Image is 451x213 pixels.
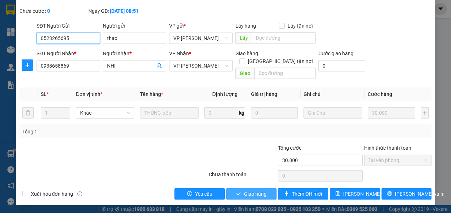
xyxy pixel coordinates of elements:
span: Tại văn phòng [368,155,427,166]
div: Chưa cước : [20,7,87,15]
div: SĐT Người Nhận [37,50,100,57]
span: check [236,191,241,197]
span: Khác [80,108,130,118]
span: save [335,191,340,197]
div: VP gửi [169,22,233,30]
button: delete [22,107,34,119]
span: [PERSON_NAME] thay đổi [343,190,400,198]
span: Yêu cầu [195,190,212,198]
input: Dọc đường [254,68,316,79]
div: Người nhận [103,50,166,57]
span: plus [284,191,289,197]
button: checkGiao hàng [226,188,277,200]
span: Cước hàng [368,91,392,97]
button: exclamation-circleYêu cầu [174,188,225,200]
span: exclamation-circle [187,191,192,197]
span: kg [238,107,245,119]
div: SĐT Người Gửi [37,22,100,30]
span: VP Phạm Ngũ Lão [173,61,228,71]
span: Lấy tận nơi [285,22,316,30]
span: plus [22,62,33,68]
label: Cước giao hàng [318,51,353,56]
input: Dọc đường [252,32,316,44]
span: Lấy [235,32,252,44]
div: Tổng: 1 [22,128,175,136]
input: Ghi Chú [304,107,362,119]
div: Ngày GD: [88,7,156,15]
span: Lấy hàng [235,23,256,29]
span: printer [387,191,392,197]
th: Ghi chú [301,87,365,101]
div: Người gửi [103,22,166,30]
b: 0 [47,8,50,14]
button: save[PERSON_NAME] thay đổi [330,188,380,200]
span: Tổng cước [278,145,301,151]
span: VP Phan Thiết [173,33,228,44]
button: plus [421,107,429,119]
span: info-circle [77,191,82,196]
span: Tên hàng [140,91,163,97]
span: user-add [156,63,162,69]
span: Đơn vị tính [76,91,102,97]
button: plus [22,59,33,71]
span: Thêm ĐH mới [292,190,322,198]
div: Chưa thanh toán [208,171,277,183]
span: [GEOGRAPHIC_DATA] tận nơi [245,57,316,65]
span: Giao hàng [235,51,258,56]
input: VD: Bàn, Ghế [140,107,199,119]
span: [PERSON_NAME] và In [395,190,445,198]
span: Xuất hóa đơn hàng [28,190,76,198]
button: printer[PERSON_NAME] và In [382,188,432,200]
span: VP Nhận [169,51,189,56]
input: Cước giao hàng [318,60,365,71]
b: [DATE] 08:51 [110,8,139,14]
span: Giao hàng [244,190,267,198]
label: Hình thức thanh toán [364,145,411,151]
span: Giá trị hàng [251,91,277,97]
input: 0 [368,107,415,119]
span: SL [41,91,46,97]
span: Định lượng [212,91,237,97]
span: Giao [235,68,254,79]
button: plusThêm ĐH mới [278,188,328,200]
input: 0 [251,107,298,119]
